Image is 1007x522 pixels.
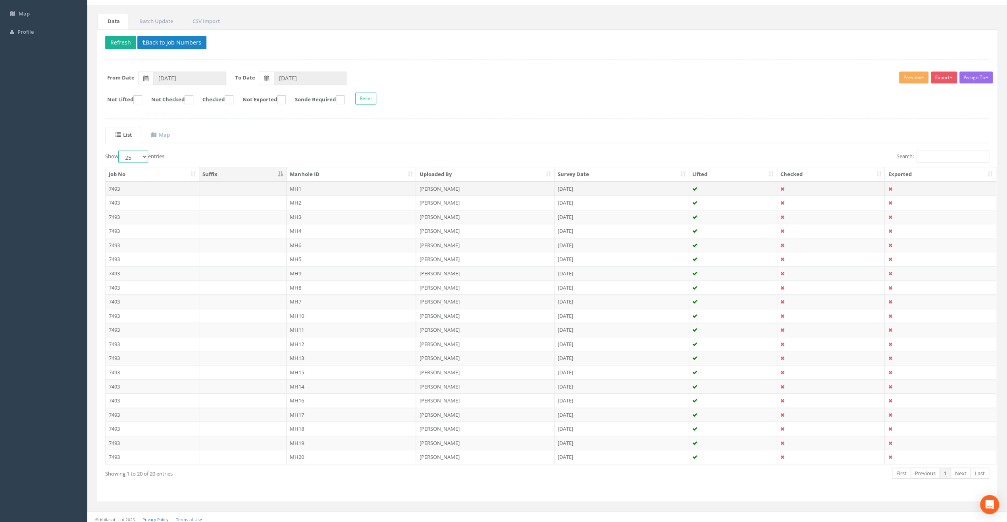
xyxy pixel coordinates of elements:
[892,468,911,479] a: First
[199,167,287,182] th: Suffix: activate to sort column descending
[287,224,416,238] td: MH4
[118,151,148,162] select: Showentries
[287,421,416,436] td: MH18
[555,309,689,323] td: [DATE]
[885,167,996,182] th: Exported: activate to sort column ascending
[416,238,555,252] td: [PERSON_NAME]
[287,167,416,182] th: Manhole ID: activate to sort column ascending
[940,468,951,479] a: 1
[555,252,689,266] td: [DATE]
[287,95,345,104] label: Sonde Required
[235,74,255,81] label: To Date
[980,495,999,514] div: Open Intercom Messenger
[970,468,989,479] a: Last
[555,167,689,182] th: Survey Date: activate to sort column ascending
[97,13,128,29] a: Data
[917,151,989,162] input: Search:
[555,266,689,280] td: [DATE]
[287,450,416,464] td: MH20
[106,365,199,379] td: 7493
[416,280,555,295] td: [PERSON_NAME]
[194,95,233,104] label: Checked
[416,294,555,309] td: [PERSON_NAME]
[555,280,689,295] td: [DATE]
[19,10,30,17] span: Map
[689,167,777,182] th: Lifted: activate to sort column ascending
[106,351,199,365] td: 7493
[416,365,555,379] td: [PERSON_NAME]
[555,421,689,436] td: [DATE]
[129,13,181,29] a: Batch Update
[287,238,416,252] td: MH6
[106,167,199,182] th: Job No: activate to sort column ascending
[106,323,199,337] td: 7493
[555,337,689,351] td: [DATE]
[555,224,689,238] td: [DATE]
[151,131,170,138] uib-tab-heading: Map
[105,127,140,143] a: List
[287,408,416,422] td: MH17
[287,182,416,196] td: MH1
[416,436,555,450] td: [PERSON_NAME]
[106,294,199,309] td: 7493
[416,351,555,365] td: [PERSON_NAME]
[416,450,555,464] td: [PERSON_NAME]
[137,36,206,49] button: Back to Job Numbers
[555,379,689,394] td: [DATE]
[106,224,199,238] td: 7493
[287,294,416,309] td: MH7
[416,210,555,224] td: [PERSON_NAME]
[555,294,689,309] td: [DATE]
[555,323,689,337] td: [DATE]
[287,365,416,379] td: MH15
[153,72,226,85] input: From Date
[555,436,689,450] td: [DATE]
[287,210,416,224] td: MH3
[287,280,416,295] td: MH8
[416,252,555,266] td: [PERSON_NAME]
[416,379,555,394] td: [PERSON_NAME]
[235,95,286,104] label: Not Exported
[555,393,689,408] td: [DATE]
[106,393,199,408] td: 7493
[287,379,416,394] td: MH14
[105,151,164,162] label: Show entries
[416,309,555,323] td: [PERSON_NAME]
[106,238,199,252] td: 7493
[287,393,416,408] td: MH16
[355,93,376,104] button: Reset
[106,309,199,323] td: 7493
[555,351,689,365] td: [DATE]
[555,408,689,422] td: [DATE]
[416,337,555,351] td: [PERSON_NAME]
[116,131,132,138] uib-tab-heading: List
[416,224,555,238] td: [PERSON_NAME]
[107,74,135,81] label: From Date
[106,421,199,436] td: 7493
[106,195,199,210] td: 7493
[931,72,957,83] button: Export
[274,72,347,85] input: To Date
[416,421,555,436] td: [PERSON_NAME]
[106,450,199,464] td: 7493
[17,28,34,35] span: Profile
[555,365,689,379] td: [DATE]
[106,436,199,450] td: 7493
[555,182,689,196] td: [DATE]
[287,351,416,365] td: MH13
[777,167,885,182] th: Checked: activate to sort column ascending
[416,167,555,182] th: Uploaded By: activate to sort column ascending
[416,182,555,196] td: [PERSON_NAME]
[555,238,689,252] td: [DATE]
[106,408,199,422] td: 7493
[951,468,971,479] a: Next
[555,195,689,210] td: [DATE]
[416,266,555,280] td: [PERSON_NAME]
[99,95,142,104] label: Not Lifted
[106,252,199,266] td: 7493
[416,195,555,210] td: [PERSON_NAME]
[106,182,199,196] td: 7493
[911,468,940,479] a: Previous
[899,72,928,83] button: Preview
[287,309,416,323] td: MH10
